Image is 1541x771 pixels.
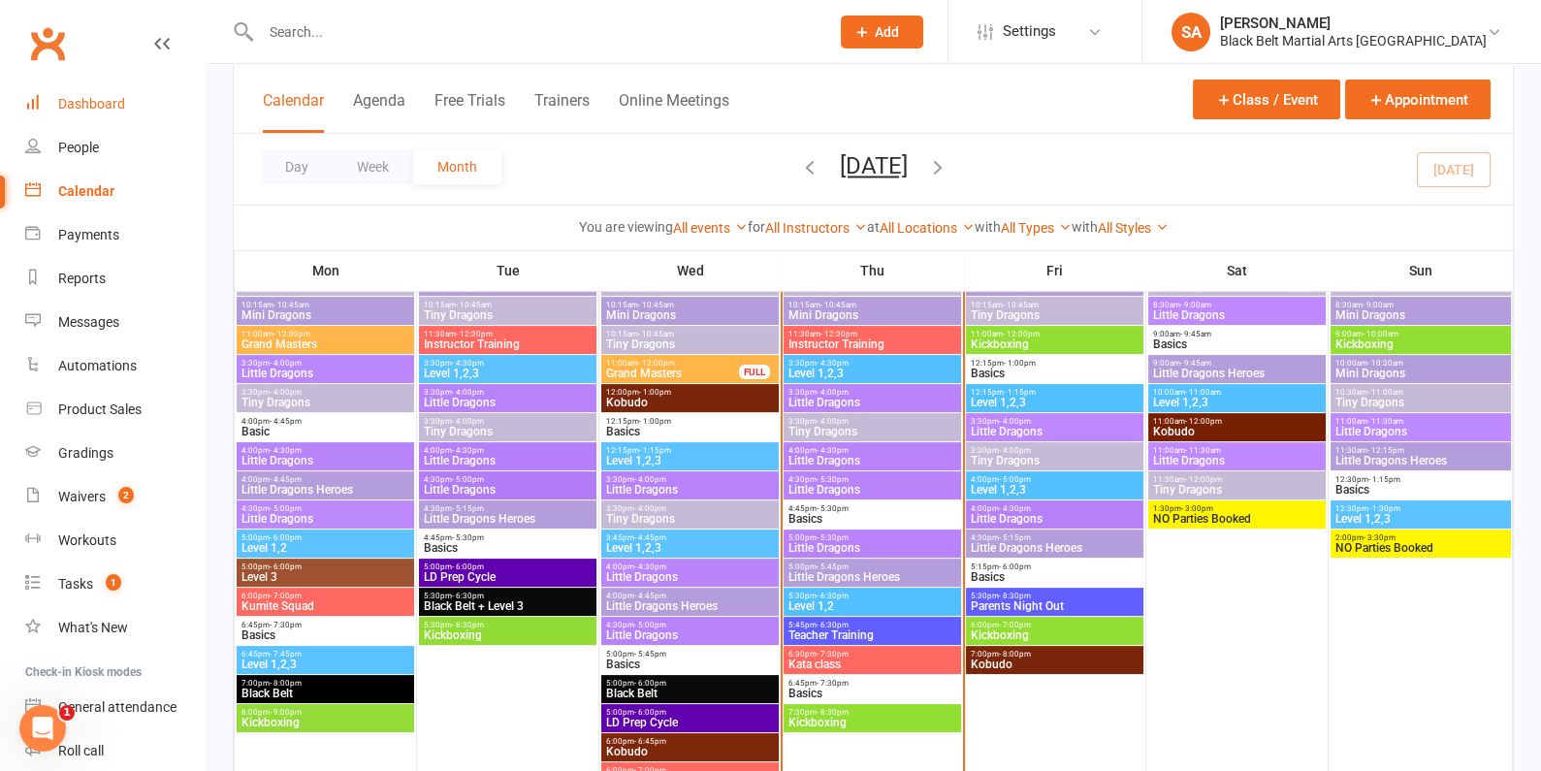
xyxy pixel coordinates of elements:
[1152,484,1322,496] span: Tiny Dragons
[970,388,1140,397] span: 12:15pm
[1185,475,1222,484] span: - 12:00pm
[1193,80,1340,119] button: Class / Event
[25,388,205,432] a: Product Sales
[787,562,957,571] span: 5:00pm
[619,91,729,133] button: Online Meetings
[25,432,205,475] a: Gradings
[456,330,493,338] span: - 12:30pm
[59,705,75,721] span: 1
[1334,484,1508,496] span: Basics
[634,504,666,513] span: - 4:00pm
[787,330,957,338] span: 11:30am
[1334,417,1508,426] span: 11:00am
[787,600,957,612] span: Level 1,2
[605,359,740,368] span: 11:00am
[241,629,410,641] span: Basics
[1367,446,1404,455] span: - 12:15pm
[423,542,593,554] span: Basics
[1152,338,1322,350] span: Basics
[748,219,765,235] strong: for
[1334,475,1508,484] span: 12:30pm
[970,484,1140,496] span: Level 1,2,3
[1334,309,1508,321] span: Mini Dragons
[1368,504,1400,513] span: - 1:30pm
[964,250,1146,291] th: Fri
[634,621,666,629] span: - 5:00pm
[1003,301,1039,309] span: - 10:45am
[452,359,484,368] span: - 4:30pm
[970,301,1140,309] span: 10:15am
[241,533,410,542] span: 5:00pm
[1152,301,1322,309] span: 8:30am
[423,446,593,455] span: 4:00pm
[270,533,302,542] span: - 6:00pm
[638,301,674,309] span: - 10:45am
[634,562,666,571] span: - 4:30pm
[241,562,410,571] span: 5:00pm
[970,417,1140,426] span: 3:30pm
[534,91,590,133] button: Trainers
[1152,426,1322,437] span: Kobudo
[1152,504,1322,513] span: 1:30pm
[817,533,849,542] span: - 5:30pm
[639,417,671,426] span: - 1:00pm
[452,621,484,629] span: - 6:30pm
[970,571,1140,583] span: Basics
[970,592,1140,600] span: 5:30pm
[241,338,410,350] span: Grand Masters
[1152,417,1322,426] span: 11:00am
[452,533,484,542] span: - 5:30pm
[255,18,816,46] input: Search...
[787,542,957,554] span: Little Dragons
[970,338,1140,350] span: Kickboxing
[1334,359,1508,368] span: 10:00am
[787,417,957,426] span: 3:30pm
[241,592,410,600] span: 6:00pm
[820,301,856,309] span: - 10:45am
[58,358,137,373] div: Automations
[423,621,593,629] span: 5:30pm
[820,330,857,338] span: - 12:30pm
[817,621,849,629] span: - 6:30pm
[605,338,775,350] span: Tiny Dragons
[999,475,1031,484] span: - 5:00pm
[241,417,410,426] span: 4:00pm
[423,629,593,641] span: Kickboxing
[241,484,410,496] span: Little Dragons Heroes
[605,388,775,397] span: 12:00pm
[58,227,119,242] div: Payments
[1334,504,1508,513] span: 12:30pm
[787,446,957,455] span: 4:00pm
[241,368,410,379] span: Little Dragons
[452,562,484,571] span: - 6:00pm
[1001,220,1072,236] a: All Types
[423,309,593,321] span: Tiny Dragons
[241,301,410,309] span: 10:15am
[1334,368,1508,379] span: Mini Dragons
[880,220,975,236] a: All Locations
[1152,368,1322,379] span: Little Dragons Heroes
[456,301,492,309] span: - 10:45am
[1004,388,1036,397] span: - 1:15pm
[605,571,775,583] span: Little Dragons
[605,446,775,455] span: 12:15pm
[841,16,923,48] button: Add
[25,301,205,344] a: Messages
[1003,10,1056,53] span: Settings
[970,542,1140,554] span: Little Dragons Heroes
[1363,301,1394,309] span: - 9:00am
[579,219,673,235] strong: You are viewing
[605,330,775,338] span: 10:15am
[270,475,302,484] span: - 4:45pm
[1345,80,1491,119] button: Appointment
[787,475,957,484] span: 4:30pm
[787,484,957,496] span: Little Dragons
[787,504,957,513] span: 4:45pm
[423,368,593,379] span: Level 1,2,3
[765,220,867,236] a: All Instructors
[434,91,505,133] button: Free Trials
[787,426,957,437] span: Tiny Dragons
[25,686,205,729] a: General attendance kiosk mode
[787,592,957,600] span: 5:30pm
[1152,280,1287,292] span: Tiny Dragons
